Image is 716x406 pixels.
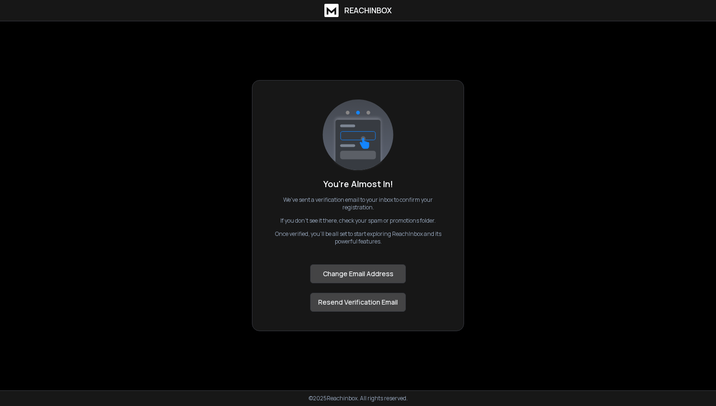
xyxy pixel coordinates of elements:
img: logo [322,99,394,171]
img: logo [324,4,339,17]
p: If you don't see it there, check your spam or promotions folder. [280,217,436,225]
button: Change Email Address [310,264,406,283]
p: © 2025 Reachinbox. All rights reserved. [309,395,408,402]
h1: You're Almost In! [323,177,393,190]
p: We've sent a verification email to your inbox to confirm your registration. [271,196,445,211]
h1: ReachInbox [344,5,392,16]
a: ReachInbox [324,4,392,17]
button: Resend Verification Email [310,293,406,312]
p: Once verified, you’ll be all set to start exploring ReachInbox and its powerful features. [271,230,445,245]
